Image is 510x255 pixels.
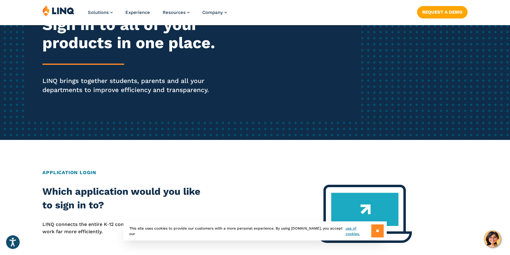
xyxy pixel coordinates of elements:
button: Hello, have a question? Let’s chat. [484,230,501,247]
nav: Primary Navigation [88,5,227,25]
a: Resources [163,10,190,15]
a: use of cookies. [346,226,371,237]
a: Solutions [88,10,113,15]
span: Resources [163,10,186,15]
h2: Which application would you like to sign in to? [42,185,212,212]
p: LINQ connects the entire K‑12 community, helping your district to work far more efficiently. [42,221,212,236]
a: Request a Demo [417,6,468,18]
div: This site uses cookies to provide our customers with a more personal experience. By using [DOMAIN... [123,221,387,240]
h2: Application Login [42,169,467,176]
a: Company [202,10,227,15]
nav: Button Navigation [417,5,468,18]
span: Company [202,10,223,15]
a: Experience [125,10,150,15]
p: LINQ brings together students, parents and all your departments to improve efficiency and transpa... [42,76,239,94]
img: LINQ | K‑12 Software [42,5,75,16]
span: Solutions [88,10,109,15]
h2: Sign in to all of your products in one place. [42,16,239,52]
